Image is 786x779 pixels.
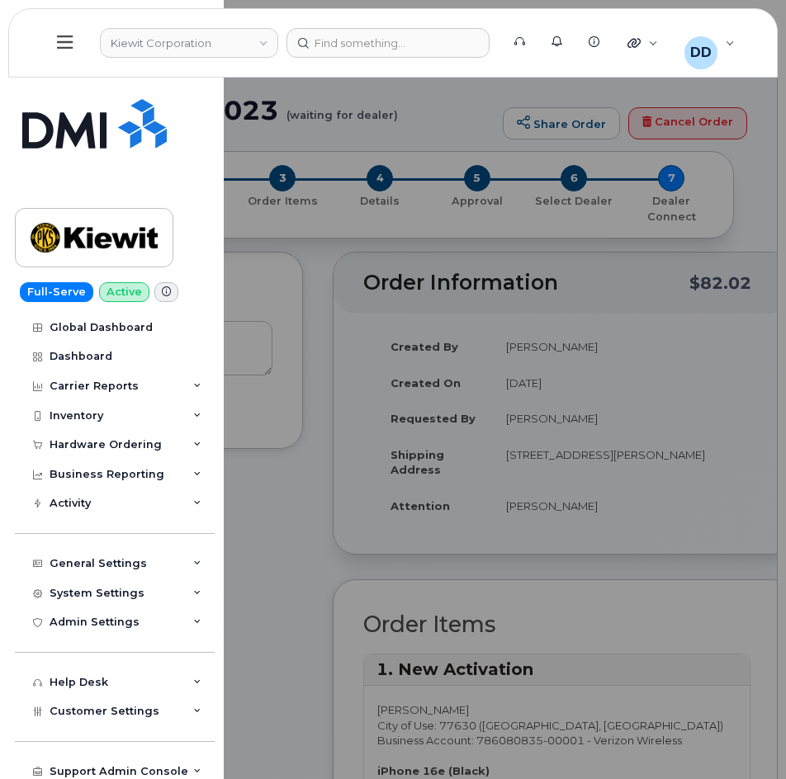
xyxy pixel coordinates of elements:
[50,557,147,570] div: General Settings
[50,676,108,689] div: Help Desk
[50,380,139,393] div: Carrier Reports
[15,208,173,267] a: Kiewit Corporation
[50,497,91,510] div: Activity
[714,707,774,767] iframe: Messenger Launcher
[50,350,112,363] div: Dashboard
[99,282,149,302] a: Active
[50,616,140,629] div: Admin Settings
[20,282,93,302] a: Full-Serve
[50,587,144,600] div: System Settings
[50,765,188,778] div: Support Admin Console
[15,313,215,342] a: Global Dashboard
[50,705,159,717] span: Customer Settings
[50,321,153,334] div: Global Dashboard
[22,99,167,149] img: Simplex My-Serve
[50,438,162,451] div: Hardware Ordering
[50,468,164,481] div: Business Reporting
[15,342,215,371] a: Dashboard
[50,409,103,423] div: Inventory
[31,214,158,262] img: Kiewit Corporation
